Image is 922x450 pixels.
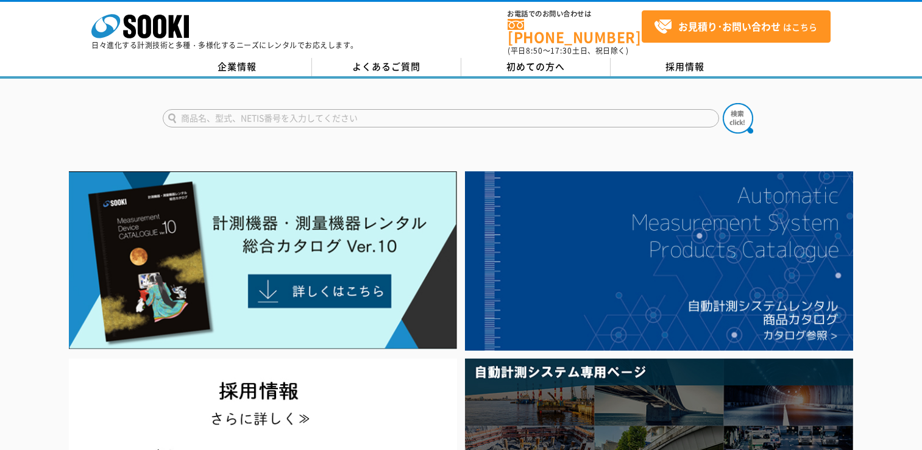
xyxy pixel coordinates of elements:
[163,109,719,127] input: 商品名、型式、NETIS番号を入力してください
[508,10,642,18] span: お電話でのお問い合わせは
[465,171,853,351] img: 自動計測システムカタログ
[611,58,760,76] a: 採用情報
[723,103,753,134] img: btn_search.png
[526,45,543,56] span: 8:50
[91,41,358,49] p: 日々進化する計測技術と多種・多様化するニーズにレンタルでお応えします。
[461,58,611,76] a: 初めての方へ
[69,171,457,349] img: Catalog Ver10
[550,45,572,56] span: 17:30
[506,60,565,73] span: 初めての方へ
[654,18,817,36] span: はこちら
[642,10,831,43] a: お見積り･お問い合わせはこちら
[312,58,461,76] a: よくあるご質問
[508,45,628,56] span: (平日 ～ 土日、祝日除く)
[678,19,781,34] strong: お見積り･お問い合わせ
[508,19,642,44] a: [PHONE_NUMBER]
[163,58,312,76] a: 企業情報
